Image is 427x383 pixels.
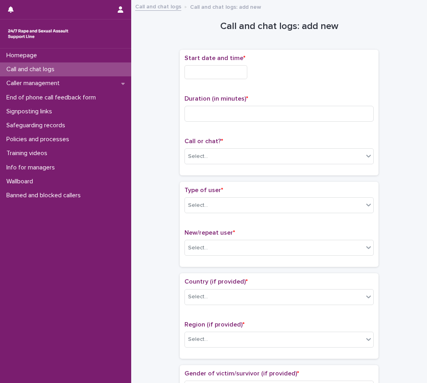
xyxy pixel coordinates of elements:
span: New/repeat user [184,229,235,236]
p: Call and chat logs: add new [190,2,261,11]
div: Select... [188,152,208,161]
p: Wallboard [3,178,39,185]
p: Banned and blocked callers [3,192,87,199]
a: Call and chat logs [135,2,181,11]
p: Call and chat logs [3,66,61,73]
p: Policies and processes [3,136,76,143]
p: Safeguarding records [3,122,72,129]
div: Select... [188,335,208,344]
p: Info for managers [3,164,61,171]
span: Call or chat? [184,138,223,144]
div: Select... [188,244,208,252]
span: Duration (in minutes) [184,95,248,102]
span: Gender of victim/survivor (if provided) [184,370,299,377]
span: Country (if provided) [184,278,248,285]
h1: Call and chat logs: add new [180,21,378,32]
p: Training videos [3,150,54,157]
img: rhQMoQhaT3yELyF149Cw [6,26,70,42]
div: Select... [188,293,208,301]
p: Caller management [3,80,66,87]
div: Select... [188,201,208,210]
span: Start date and time [184,55,245,61]
p: Homepage [3,52,43,59]
p: Signposting links [3,108,58,115]
p: End of phone call feedback form [3,94,102,101]
span: Type of user [184,187,223,193]
span: Region (if provided) [184,321,245,328]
